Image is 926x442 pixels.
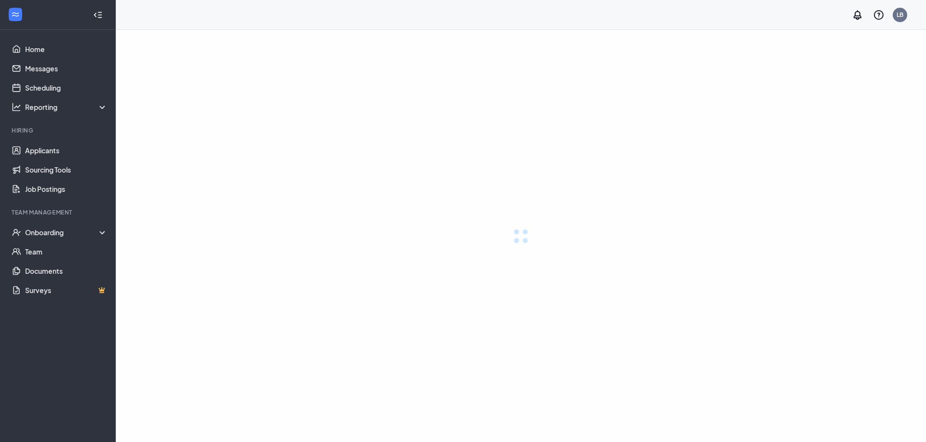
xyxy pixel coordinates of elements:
[852,9,863,21] svg: Notifications
[25,40,108,59] a: Home
[25,261,108,281] a: Documents
[25,141,108,160] a: Applicants
[25,102,108,112] div: Reporting
[873,9,885,21] svg: QuestionInfo
[12,228,21,237] svg: UserCheck
[12,126,106,134] div: Hiring
[25,179,108,199] a: Job Postings
[25,160,108,179] a: Sourcing Tools
[25,228,108,237] div: Onboarding
[25,242,108,261] a: Team
[11,10,20,19] svg: WorkstreamLogo
[25,59,108,78] a: Messages
[897,11,903,19] div: LB
[25,78,108,97] a: Scheduling
[93,10,103,20] svg: Collapse
[12,102,21,112] svg: Analysis
[12,208,106,216] div: Team Management
[25,281,108,300] a: SurveysCrown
